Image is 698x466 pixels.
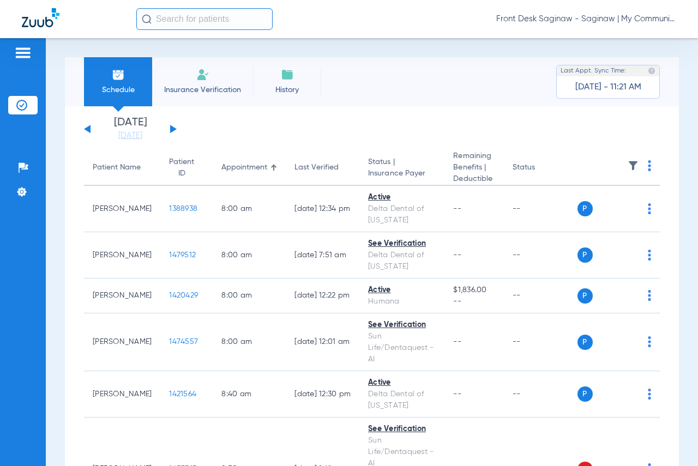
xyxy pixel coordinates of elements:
div: Delta Dental of [US_STATE] [368,389,436,411]
div: Delta Dental of [US_STATE] [368,250,436,273]
span: -- [453,338,461,346]
td: -- [504,232,577,279]
li: [DATE] [98,117,163,141]
img: group-dot-blue.svg [648,203,651,214]
div: Last Verified [294,162,339,173]
th: Status | [359,150,444,186]
div: Patient ID [169,156,204,179]
div: See Verification [368,423,436,435]
span: P [577,201,593,216]
img: Manual Insurance Verification [196,68,209,81]
td: [PERSON_NAME] [84,232,160,279]
div: Active [368,192,436,203]
span: -- [453,251,461,259]
td: [DATE] 12:34 PM [286,186,359,232]
td: 8:00 AM [213,279,286,313]
span: P [577,335,593,350]
span: P [577,288,593,304]
span: 1479512 [169,251,196,259]
img: Schedule [112,68,125,81]
td: 8:40 AM [213,371,286,417]
div: Sun Life/Dentaquest - AI [368,331,436,365]
td: [PERSON_NAME] [84,279,160,313]
img: group-dot-blue.svg [648,336,651,347]
div: Active [368,377,436,389]
span: 1474557 [169,338,198,346]
span: -- [453,296,495,307]
img: Search Icon [142,14,152,24]
a: [DATE] [98,130,163,141]
td: [DATE] 12:30 PM [286,371,359,417]
div: Last Verified [294,162,351,173]
td: [DATE] 12:22 PM [286,279,359,313]
div: Humana [368,296,436,307]
span: 1388938 [169,205,197,213]
span: P [577,386,593,402]
div: Appointment [221,162,267,173]
td: -- [504,186,577,232]
td: [DATE] 7:51 AM [286,232,359,279]
span: Deductible [453,173,495,185]
td: 8:00 AM [213,313,286,371]
td: [PERSON_NAME] [84,371,160,417]
td: [PERSON_NAME] [84,186,160,232]
td: [DATE] 12:01 AM [286,313,359,371]
th: Status [504,150,577,186]
span: $1,836.00 [453,285,495,296]
div: Patient Name [93,162,152,173]
td: 8:00 AM [213,232,286,279]
span: Insurance Payer [368,168,436,179]
span: Insurance Verification [160,84,245,95]
div: Patient ID [169,156,194,179]
img: last sync help info [648,67,655,75]
img: group-dot-blue.svg [648,160,651,171]
td: 8:00 AM [213,186,286,232]
span: -- [453,390,461,398]
th: Remaining Benefits | [444,150,503,186]
span: -- [453,205,461,213]
img: group-dot-blue.svg [648,290,651,301]
img: group-dot-blue.svg [648,250,651,261]
span: Front Desk Saginaw - Saginaw | My Community Dental Centers [496,14,676,25]
input: Search for patients [136,8,273,30]
img: group-dot-blue.svg [648,389,651,400]
span: P [577,247,593,263]
img: hamburger-icon [14,46,32,59]
div: Patient Name [93,162,141,173]
span: Schedule [92,84,144,95]
span: Last Appt. Sync Time: [561,65,626,76]
div: Delta Dental of [US_STATE] [368,203,436,226]
span: History [261,84,313,95]
td: [PERSON_NAME] [84,313,160,371]
div: Appointment [221,162,277,173]
div: Active [368,285,436,296]
div: See Verification [368,238,436,250]
iframe: Chat Widget [643,414,698,466]
span: 1420429 [169,292,198,299]
div: See Verification [368,319,436,331]
span: 1421564 [169,390,196,398]
img: filter.svg [628,160,639,171]
img: History [281,68,294,81]
td: -- [504,313,577,371]
td: -- [504,279,577,313]
img: Zuub Logo [22,8,59,27]
span: [DATE] - 11:21 AM [575,82,641,93]
td: -- [504,371,577,417]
